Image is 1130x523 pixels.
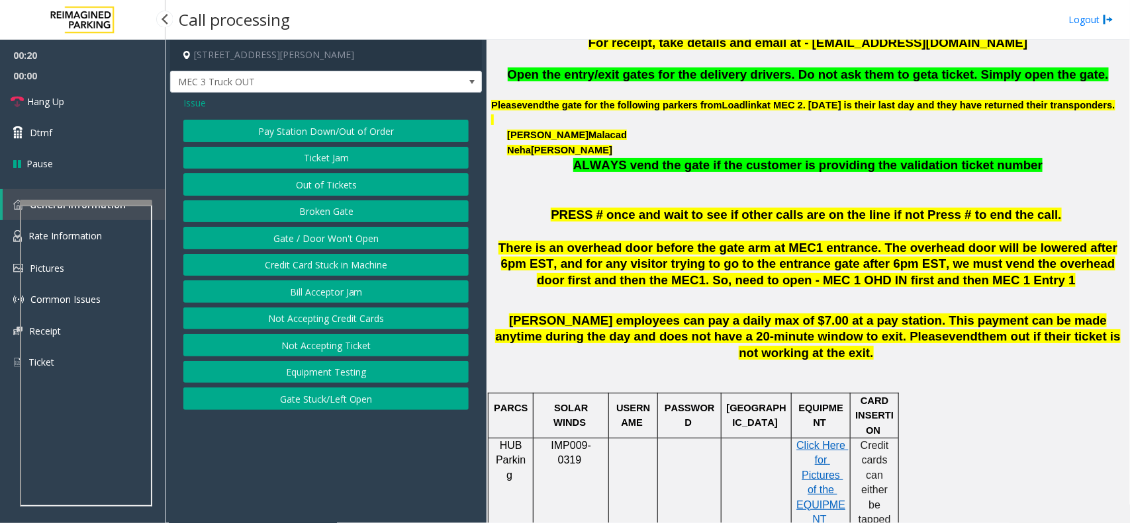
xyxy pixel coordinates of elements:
[183,334,469,356] button: Not Accepting Ticket
[491,100,522,110] span: Please
[183,387,469,410] button: Gate Stuck/Left Open
[531,145,612,156] span: [PERSON_NAME]
[799,403,844,428] span: EQUIPMENT
[13,200,23,210] img: 'icon'
[183,307,469,330] button: Not Accepting Credit Cards
[589,36,1027,50] span: For receipt, take details and email at - [EMAIL_ADDRESS][DOMAIN_NAME]
[183,280,469,303] button: Bill Acceptor Jam
[183,361,469,383] button: Equipment Testing
[722,100,762,111] span: Loadlink
[183,96,206,110] span: Issue
[30,198,126,211] span: General Information
[589,130,627,141] span: Malacad
[13,356,22,368] img: 'icon'
[27,95,64,108] span: Hang Up
[183,254,469,276] button: Credit Card Stuck in Machine
[183,120,469,142] button: Pay Station Down/Out of Order
[665,403,715,428] span: PASSWORD
[13,230,22,242] img: 'icon'
[553,403,590,428] span: SOLAR WINDS
[573,158,1043,172] span: ALWAYS vend the gate if the customer is providing the validation ticket number
[545,100,722,110] span: the gate for the following parkers from
[931,67,1108,81] span: a ticket. Simply open the gate.
[26,157,53,171] span: Pause
[183,173,469,196] button: Out of Tickets
[183,200,469,223] button: Broken Gate
[727,403,786,428] span: [GEOGRAPHIC_DATA]
[495,313,1107,344] span: [PERSON_NAME] employees can pay a daily max of $7.00 at a pay station. This payment can be made a...
[507,130,589,140] span: [PERSON_NAME]
[1068,13,1113,26] a: Logout
[870,346,873,360] span: .
[1103,13,1113,26] img: logout
[13,264,23,272] img: 'icon'
[3,189,165,220] a: General Information
[170,40,482,71] h4: [STREET_ADDRESS][PERSON_NAME]
[13,294,24,305] img: 'icon'
[508,67,932,81] span: Open the entry/exit gates for the delivery drivers. Do not ask them to get
[172,3,297,36] h3: Call processing
[949,329,978,344] span: vend
[551,208,1061,221] span: PRESS # once and wait to see if other calls are on the line if not Press # to end the call.
[183,147,469,169] button: Ticket Jam
[30,126,52,140] span: Dtmf
[498,241,1117,288] span: There is an overhead door before the gate arm at MEC1 entrance. The overhead door will be lowered...
[616,403,650,428] span: USERNAME
[496,440,526,481] span: HUB Parking
[494,403,528,413] span: PARCS
[762,100,1115,110] span: at MEC 2. [DATE] is their last day and they have returned their transponders.
[507,145,531,155] span: Neha
[171,71,419,93] span: MEC 3 Truck OUT
[13,327,23,335] img: 'icon'
[183,227,469,249] button: Gate / Door Won't Open
[522,100,545,111] span: vend
[855,395,894,436] span: CARD INSERTION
